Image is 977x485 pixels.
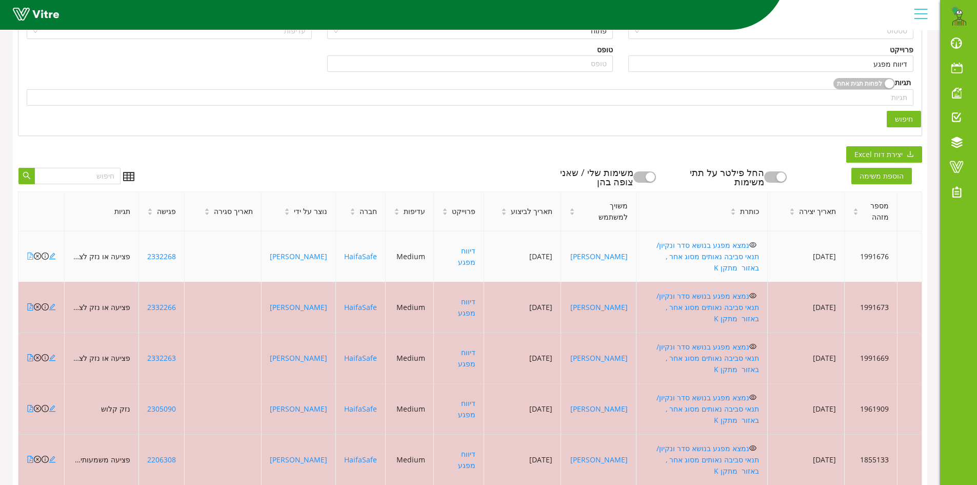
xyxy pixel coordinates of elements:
[789,211,795,217] span: caret-down
[270,251,327,261] a: [PERSON_NAME]
[284,211,290,217] span: caret-down
[42,354,49,361] span: info-circle
[204,211,210,217] span: caret-down
[284,207,290,212] span: caret-up
[65,192,139,231] th: תגיות
[887,111,921,127] button: חיפוש
[837,78,882,89] span: לפחות תגית אחת
[404,206,425,217] span: עדיפות
[270,353,327,363] a: [PERSON_NAME]
[214,206,253,217] span: תאריך סגירה
[386,231,434,282] td: Medium
[890,44,913,55] div: פרוייקט
[42,405,49,412] span: info-circle
[157,206,176,217] span: פגישה
[597,44,613,55] div: טופס
[569,211,575,217] span: caret-down
[570,302,628,312] a: [PERSON_NAME]
[749,241,756,248] span: eye
[27,456,34,463] span: file-pdf
[768,282,845,333] td: [DATE]
[789,207,795,212] span: caret-up
[799,206,836,217] span: תאריך יצירה
[442,207,448,212] span: caret-up
[570,251,628,261] a: [PERSON_NAME]
[386,282,434,333] td: Medium
[386,384,434,435] td: Medium
[360,206,377,217] span: חברה
[579,200,627,223] span: משויך למשתמש
[147,251,176,261] a: 2332268
[147,404,176,414] a: 2305090
[749,343,756,350] span: eye
[656,393,759,425] a: נמצא מפגע בנושא סדר ונקיון/ תנאי סביבה נאותים מסוג אחר , באזור מתקן K
[768,231,845,282] td: [DATE]
[749,444,756,452] span: eye
[344,251,377,261] a: HaifaSafe
[147,302,176,312] a: 2332266
[344,302,377,312] a: HaifaSafe
[49,302,56,312] a: edit
[27,455,34,464] a: file-pdf
[570,455,628,464] a: [PERSON_NAME]
[749,394,756,401] span: eye
[147,211,153,217] span: caret-down
[27,302,34,312] a: file-pdf
[71,353,130,363] span: פציעה או נזק לציוד
[34,354,41,361] span: close-circle
[101,404,130,414] span: נזק קלוש
[458,398,475,419] a: דיווח מפגע
[656,342,759,374] a: נמצא מפגע בנושא סדר ונקיון/ תנאי סביבה נאותים מסוג אחר , באזור מתקן K
[123,171,134,182] span: table
[484,231,561,282] td: [DATE]
[49,405,56,412] span: edit
[49,404,56,414] a: edit
[501,207,507,212] span: caret-up
[27,353,34,363] a: file-pdf
[350,207,355,212] span: caret-up
[270,404,327,414] a: [PERSON_NAME]
[386,333,434,384] td: Medium
[749,292,756,299] span: eye
[23,171,31,181] span: search
[484,384,561,435] td: [DATE]
[458,246,475,267] a: דיווח מפגע
[27,251,34,261] a: file-pdf
[147,455,176,464] a: 2206308
[569,207,575,212] span: caret-up
[768,333,845,384] td: [DATE]
[27,404,34,414] a: file-pdf
[845,333,898,384] td: 1991669
[333,23,606,38] span: פתוח
[656,240,759,273] a: נמצא מפגע בנושא סדר ונקיון/ תנאי סביבה נאותים מסוג אחר , באזור מתקן K
[768,384,845,435] td: [DATE]
[851,169,922,181] a: הוספת משימה
[49,353,56,363] a: edit
[294,206,327,217] span: נוצר על ידי
[394,207,400,212] span: caret-up
[949,5,969,26] img: 1b769f6a-5bd2-4624-b62a-8340ff607ce4.png
[854,149,903,160] span: יצירת דוח Excel
[34,303,41,311] span: close-circle
[49,253,56,260] span: edit
[27,354,34,361] span: file-pdf
[344,353,377,363] a: HaifaSafe
[853,211,859,217] span: caret-down
[27,253,34,260] span: file-pdf
[71,251,130,261] span: פציעה או נזק לציוד
[442,211,448,217] span: caret-down
[42,456,49,463] span: info-circle
[511,206,552,217] span: תאריך לביצוע
[71,302,130,312] span: פציעה או נזק לציוד
[34,168,121,184] input: חיפוש
[730,207,736,212] span: caret-up
[270,302,327,312] a: [PERSON_NAME]
[42,303,49,311] span: info-circle
[147,353,176,363] a: 2332263
[42,253,49,260] span: info-circle
[34,405,41,412] span: close-circle
[458,297,475,318] a: דיווח מפגע
[270,455,327,464] a: [PERSON_NAME]
[730,211,736,217] span: caret-down
[350,211,355,217] span: caret-down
